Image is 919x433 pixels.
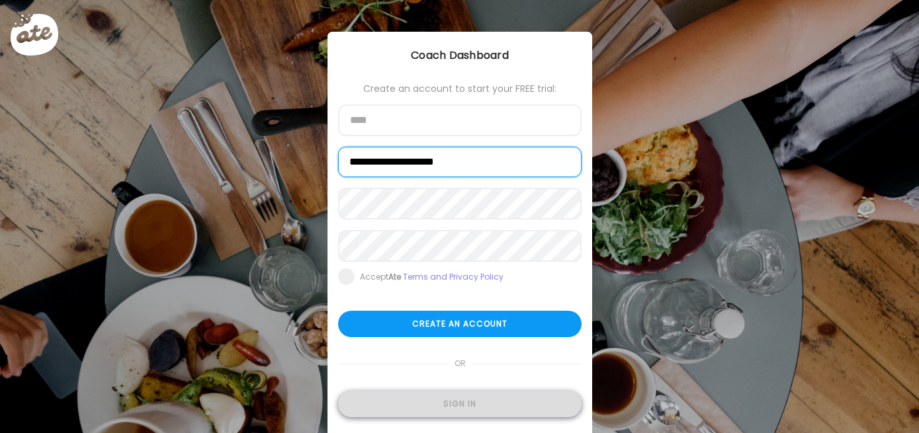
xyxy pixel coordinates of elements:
[338,83,582,94] div: Create an account to start your FREE trial:
[449,350,470,377] span: or
[338,311,582,337] div: Create an account
[360,272,503,282] div: Accept
[388,271,401,282] b: Ate
[328,48,592,63] div: Coach Dashboard
[403,271,503,282] a: Terms and Privacy Policy
[338,391,582,417] div: Sign in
